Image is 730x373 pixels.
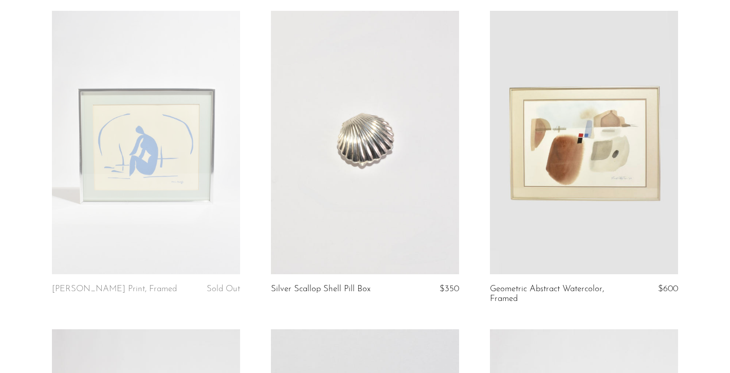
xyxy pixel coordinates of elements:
span: Sold Out [207,285,240,293]
span: $350 [440,285,459,293]
a: [PERSON_NAME] Print, Framed [52,285,177,294]
a: Geometric Abstract Watercolor, Framed [490,285,615,304]
span: $600 [658,285,678,293]
a: Silver Scallop Shell Pill Box [271,285,371,294]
